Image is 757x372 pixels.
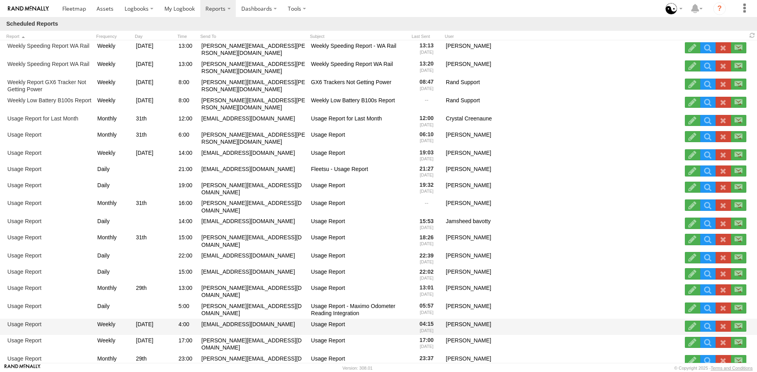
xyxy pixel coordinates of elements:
[700,337,716,348] a: View Scheduled Report
[412,217,442,231] div: 15:53 [DATE]
[716,165,731,177] label: Delete Scheduled Report
[716,42,731,53] label: Delete Scheduled Report
[310,199,408,215] div: Usage Report
[96,164,132,179] div: Daily
[310,283,408,300] div: Usage Report
[96,267,132,282] div: Daily
[716,284,731,295] label: Delete Scheduled Report
[731,60,746,71] label: Send Now
[177,180,197,197] div: 19:00
[731,131,746,142] label: Send Now
[731,97,746,108] label: Send Now
[700,234,716,245] a: View Scheduled Report
[445,251,681,265] div: [PERSON_NAME]
[700,182,716,193] a: View Scheduled Report
[96,283,132,300] div: Monthly
[700,355,716,366] a: View Scheduled Report
[716,302,731,314] label: Delete Scheduled Report
[713,2,726,15] i: ?
[412,180,442,197] div: 19:32 [DATE]
[96,180,132,197] div: Daily
[96,34,132,39] span: Frequency
[6,283,93,300] a: Usage Report
[412,233,442,250] div: 18:26 [DATE]
[685,199,700,210] label: Edit Scheduled Report
[96,199,132,215] div: Monthly
[731,234,746,245] label: Send Now
[412,283,442,300] div: 13:01 [DATE]
[716,218,731,229] label: Delete Scheduled Report
[310,148,408,163] div: Usage Report
[700,131,716,142] a: View Scheduled Report
[135,77,174,94] div: [DATE]
[96,319,132,334] div: Weekly
[700,302,716,314] a: View Scheduled Report
[445,354,681,370] div: [PERSON_NAME]
[685,268,700,279] label: Edit Scheduled Report
[200,130,307,147] div: [PERSON_NAME][EMAIL_ADDRESS][PERSON_NAME][DOMAIN_NAME]
[700,79,716,90] a: View Scheduled Report
[716,268,731,279] label: Delete Scheduled Report
[200,77,307,94] div: [PERSON_NAME][EMAIL_ADDRESS][PERSON_NAME][DOMAIN_NAME]
[685,252,700,263] label: Edit Scheduled Report
[716,97,731,108] label: Delete Scheduled Report
[731,284,746,295] label: Send Now
[135,233,174,250] div: 31th
[731,149,746,160] label: Send Now
[412,77,442,94] div: 08:47 [DATE]
[731,268,746,279] label: Send Now
[177,217,197,231] div: 14:00
[700,321,716,332] a: View Scheduled Report
[6,34,93,39] span: Report
[177,319,197,334] div: 4:00
[685,284,700,295] label: Edit Scheduled Report
[96,251,132,265] div: Daily
[96,354,132,370] div: Monthly
[135,199,174,215] div: 31th
[200,41,307,58] div: [PERSON_NAME][EMAIL_ADDRESS][PERSON_NAME][DOMAIN_NAME]
[716,149,731,160] label: Delete Scheduled Report
[700,252,716,263] a: View Scheduled Report
[716,115,731,126] label: Delete Scheduled Report
[177,336,197,352] div: 17:00
[200,267,307,282] div: [EMAIL_ADDRESS][DOMAIN_NAME]
[310,217,408,231] div: Usage Report
[96,130,132,147] div: Monthly
[135,114,174,128] div: 31th
[6,267,93,282] a: Usage Report
[711,366,753,370] a: Terms and Conditions
[6,336,93,352] a: Usage Report
[445,148,681,163] div: [PERSON_NAME]
[6,59,93,76] a: Weekly Speeding Report WA Rail
[412,301,442,318] div: 05:57 [DATE]
[445,319,681,334] div: [PERSON_NAME]
[200,251,307,265] div: [EMAIL_ADDRESS][DOMAIN_NAME]
[310,267,408,282] div: Usage Report
[177,96,197,112] div: 8:00
[177,114,197,128] div: 12:00
[412,319,442,334] div: 04:15 [DATE]
[96,336,132,352] div: Weekly
[731,182,746,193] label: Send Now
[412,267,442,282] div: 22:02 [DATE]
[310,96,408,112] div: Weekly Low Battery B100s Report
[445,59,681,76] div: [PERSON_NAME]
[200,59,307,76] div: [PERSON_NAME][EMAIL_ADDRESS][PERSON_NAME][DOMAIN_NAME]
[700,42,716,53] a: View Scheduled Report
[200,283,307,300] div: [PERSON_NAME][EMAIL_ADDRESS][DOMAIN_NAME]
[6,77,93,94] a: Weekly Report GX6 Tracker Not Getting Power
[177,34,197,39] span: Time
[731,115,746,126] label: Send Now
[731,302,746,314] label: Send Now
[177,301,197,318] div: 5:00
[177,77,197,94] div: 8:00
[662,3,685,15] div: Hariharan Aravamuthan
[96,233,132,250] div: Monthly
[135,148,174,163] div: [DATE]
[6,301,93,318] a: Usage Report
[200,217,307,231] div: [EMAIL_ADDRESS][DOMAIN_NAME]
[6,354,93,370] a: Usage Report
[177,199,197,215] div: 16:00
[6,96,93,112] a: Weekly Low Battery B100s Report
[200,199,307,215] div: [PERSON_NAME][EMAIL_ADDRESS][DOMAIN_NAME]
